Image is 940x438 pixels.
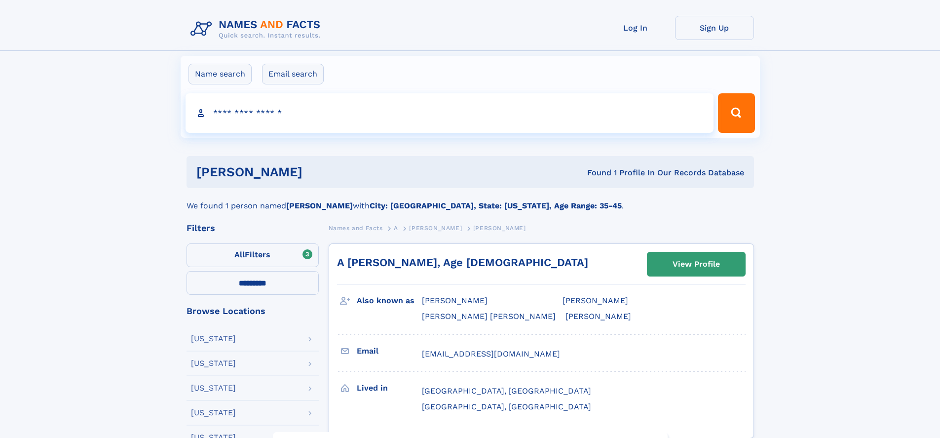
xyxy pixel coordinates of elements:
[337,256,588,269] a: A [PERSON_NAME], Age [DEMOGRAPHIC_DATA]
[187,224,319,233] div: Filters
[191,359,236,367] div: [US_STATE]
[357,292,422,309] h3: Also known as
[191,335,236,343] div: [US_STATE]
[187,16,329,42] img: Logo Names and Facts
[196,166,445,178] h1: [PERSON_NAME]
[329,222,383,234] a: Names and Facts
[422,296,488,305] span: [PERSON_NAME]
[596,16,675,40] a: Log In
[563,296,628,305] span: [PERSON_NAME]
[370,201,622,210] b: City: [GEOGRAPHIC_DATA], State: [US_STATE], Age Range: 35-45
[191,409,236,417] div: [US_STATE]
[718,93,754,133] button: Search Button
[191,384,236,392] div: [US_STATE]
[188,64,252,84] label: Name search
[286,201,353,210] b: [PERSON_NAME]
[394,222,398,234] a: A
[394,225,398,232] span: A
[234,250,245,259] span: All
[357,380,422,397] h3: Lived in
[647,252,745,276] a: View Profile
[187,188,754,212] div: We found 1 person named with .
[422,386,591,396] span: [GEOGRAPHIC_DATA], [GEOGRAPHIC_DATA]
[675,16,754,40] a: Sign Up
[673,253,720,276] div: View Profile
[445,167,744,178] div: Found 1 Profile In Our Records Database
[262,64,324,84] label: Email search
[357,343,422,359] h3: Email
[473,225,526,232] span: [PERSON_NAME]
[422,312,556,321] span: [PERSON_NAME] [PERSON_NAME]
[186,93,714,133] input: search input
[187,243,319,267] label: Filters
[565,312,631,321] span: [PERSON_NAME]
[409,222,462,234] a: [PERSON_NAME]
[409,225,462,232] span: [PERSON_NAME]
[422,402,591,411] span: [GEOGRAPHIC_DATA], [GEOGRAPHIC_DATA]
[187,307,319,316] div: Browse Locations
[422,349,560,358] span: [EMAIL_ADDRESS][DOMAIN_NAME]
